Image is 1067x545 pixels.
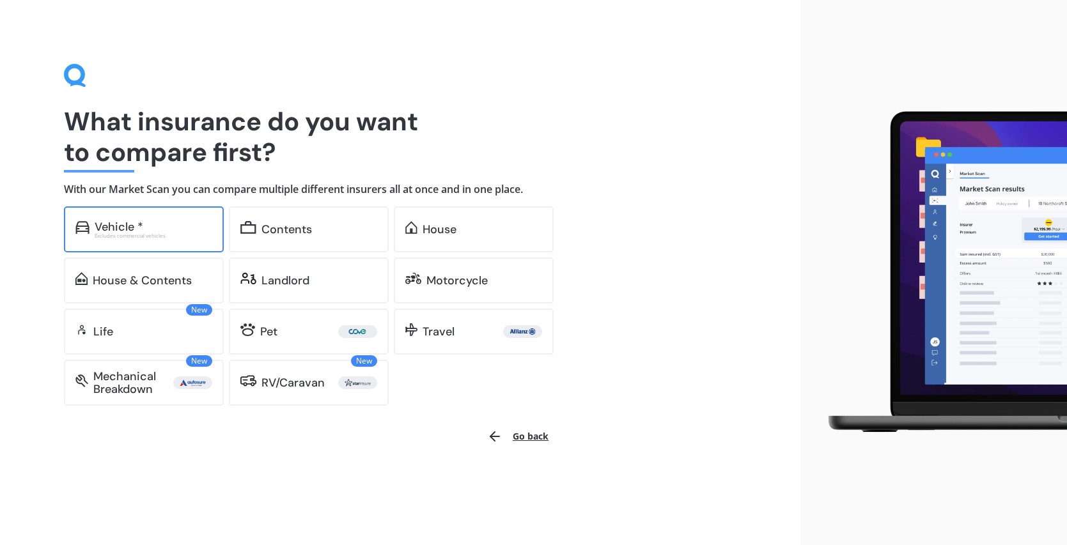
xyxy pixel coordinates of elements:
[240,323,255,336] img: pet.71f96884985775575a0d.svg
[506,325,540,338] img: Allianz.webp
[405,272,421,285] img: motorbike.c49f395e5a6966510904.svg
[811,104,1067,441] img: laptop.webp
[75,374,88,387] img: mbi.6615ef239df2212c2848.svg
[261,223,312,236] div: Contents
[75,221,90,234] img: car.f15378c7a67c060ca3f3.svg
[64,106,736,167] h1: What insurance do you want to compare first?
[261,376,325,389] div: RV/Caravan
[351,355,377,367] span: New
[93,325,113,338] div: Life
[176,376,210,389] img: Autosure.webp
[341,325,375,338] img: Cove.webp
[186,304,212,316] span: New
[405,323,417,336] img: travel.bdda8d6aa9c3f12c5fe2.svg
[64,183,736,196] h4: With our Market Scan you can compare multiple different insurers all at once and in one place.
[229,309,389,355] a: Pet
[423,325,455,338] div: Travel
[405,221,417,234] img: home.91c183c226a05b4dc763.svg
[75,323,88,336] img: life.f720d6a2d7cdcd3ad642.svg
[240,272,256,285] img: landlord.470ea2398dcb263567d0.svg
[95,233,212,238] div: Excludes commercial vehicles
[240,221,256,234] img: content.01f40a52572271636b6f.svg
[423,223,456,236] div: House
[75,272,88,285] img: home-and-contents.b802091223b8502ef2dd.svg
[93,370,173,395] div: Mechanical Breakdown
[240,374,256,387] img: rv.0245371a01b30db230af.svg
[260,325,277,338] div: Pet
[95,220,143,233] div: Vehicle *
[426,274,488,287] div: Motorcycle
[261,274,309,287] div: Landlord
[186,355,212,367] span: New
[479,421,556,452] button: Go back
[341,376,375,389] img: Star.webp
[93,274,192,287] div: House & Contents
